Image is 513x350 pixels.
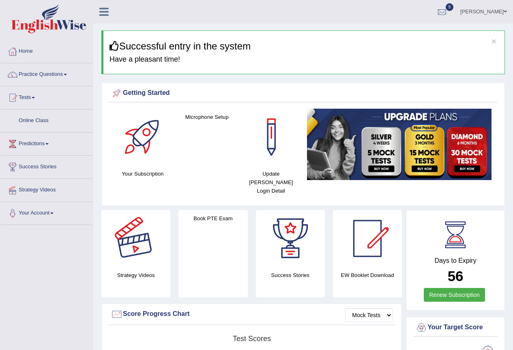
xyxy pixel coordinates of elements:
img: small5.jpg [307,109,492,180]
a: Strategy Videos [0,179,93,199]
h4: Your Subscription [115,170,171,178]
a: Tests [0,86,93,107]
a: Online Class [0,110,93,130]
h4: Have a pleasant time! [109,56,498,64]
a: Home [0,40,93,60]
a: Practice Questions [0,63,93,84]
a: Renew Subscription [424,288,485,302]
span: 9 [446,3,454,11]
h4: Success Stories [256,271,325,279]
h4: Strategy Videos [101,271,170,279]
a: Success Stories [0,156,93,176]
div: Score Progress Chart [111,308,393,320]
div: Your Target Score [415,322,496,334]
h4: Days to Expiry [415,257,496,264]
h4: EW Booklet Download [333,271,402,279]
div: Getting Started [111,87,496,99]
h4: Microphone Setup [179,113,235,121]
button: × [492,37,496,45]
a: Your Account [0,202,93,222]
tspan: Test scores [233,335,271,343]
b: 56 [448,268,464,284]
h4: Update [PERSON_NAME] Login Detail [243,170,299,195]
h4: Book PTE Exam [178,214,247,223]
a: Predictions [0,133,93,153]
h3: Successful entry in the system [109,41,498,52]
